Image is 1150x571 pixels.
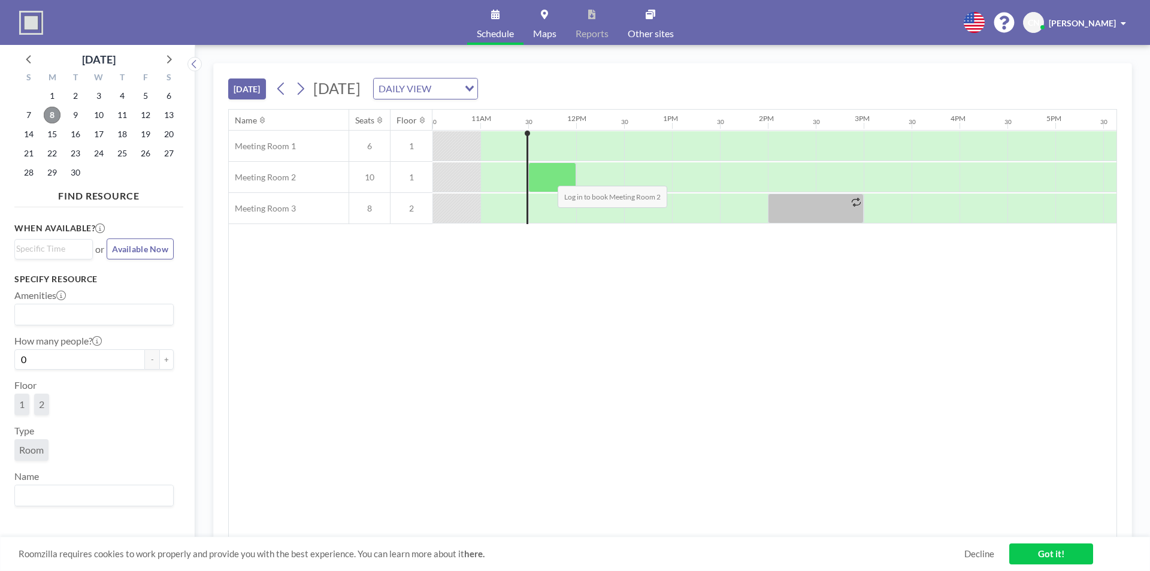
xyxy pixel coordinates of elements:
[16,242,86,255] input: Search for option
[374,78,477,99] div: Search for option
[14,470,39,482] label: Name
[16,488,167,503] input: Search for option
[1046,114,1061,123] div: 5PM
[44,126,60,143] span: Monday, September 15, 2025
[112,244,168,254] span: Available Now
[525,118,532,126] div: 30
[64,71,87,86] div: T
[471,114,491,123] div: 11AM
[759,114,774,123] div: 2PM
[161,87,177,104] span: Saturday, September 6, 2025
[67,164,84,181] span: Tuesday, September 30, 2025
[1028,17,1040,28] span: CN
[137,107,154,123] span: Friday, September 12, 2025
[349,141,390,152] span: 6
[15,485,173,506] div: Search for option
[855,114,870,123] div: 3PM
[349,172,390,183] span: 10
[663,114,678,123] div: 1PM
[44,107,60,123] span: Monday, September 8, 2025
[1049,18,1116,28] span: [PERSON_NAME]
[90,126,107,143] span: Wednesday, September 17, 2025
[114,107,131,123] span: Thursday, September 11, 2025
[813,118,820,126] div: 30
[44,145,60,162] span: Monday, September 22, 2025
[14,289,66,301] label: Amenities
[435,81,458,96] input: Search for option
[107,238,174,259] button: Available Now
[20,164,37,181] span: Sunday, September 28, 2025
[229,141,296,152] span: Meeting Room 1
[951,114,966,123] div: 4PM
[349,203,390,214] span: 8
[19,444,44,456] span: Room
[391,203,432,214] span: 2
[137,87,154,104] span: Friday, September 5, 2025
[14,379,37,391] label: Floor
[19,11,43,35] img: organization-logo
[39,398,44,410] span: 2
[114,87,131,104] span: Thursday, September 4, 2025
[717,118,724,126] div: 30
[17,71,41,86] div: S
[14,425,34,437] label: Type
[229,203,296,214] span: Meeting Room 3
[533,29,556,38] span: Maps
[90,107,107,123] span: Wednesday, September 10, 2025
[229,172,296,183] span: Meeting Room 2
[19,548,964,560] span: Roomzilla requires cookies to work properly and provide you with the best experience. You can lea...
[137,145,154,162] span: Friday, September 26, 2025
[67,87,84,104] span: Tuesday, September 2, 2025
[313,79,361,97] span: [DATE]
[464,548,485,559] a: here.
[391,172,432,183] span: 1
[235,115,257,126] div: Name
[137,126,154,143] span: Friday, September 19, 2025
[87,71,111,86] div: W
[161,145,177,162] span: Saturday, September 27, 2025
[576,29,609,38] span: Reports
[376,81,434,96] span: DAILY VIEW
[145,349,159,370] button: -
[1004,118,1012,126] div: 30
[477,29,514,38] span: Schedule
[41,71,64,86] div: M
[114,145,131,162] span: Thursday, September 25, 2025
[114,126,131,143] span: Thursday, September 18, 2025
[110,71,134,86] div: T
[14,274,174,285] h3: Specify resource
[14,335,102,347] label: How many people?
[628,29,674,38] span: Other sites
[15,240,92,258] div: Search for option
[429,118,437,126] div: 30
[67,126,84,143] span: Tuesday, September 16, 2025
[228,78,266,99] button: [DATE]
[44,164,60,181] span: Monday, September 29, 2025
[134,71,157,86] div: F
[1009,543,1093,564] a: Got it!
[20,107,37,123] span: Sunday, September 7, 2025
[82,51,116,68] div: [DATE]
[15,304,173,325] div: Search for option
[95,243,104,255] span: or
[355,115,374,126] div: Seats
[558,186,667,208] span: Log in to book Meeting Room 2
[44,87,60,104] span: Monday, September 1, 2025
[161,107,177,123] span: Saturday, September 13, 2025
[567,114,586,123] div: 12PM
[157,71,180,86] div: S
[67,107,84,123] span: Tuesday, September 9, 2025
[20,126,37,143] span: Sunday, September 14, 2025
[391,141,432,152] span: 1
[20,145,37,162] span: Sunday, September 21, 2025
[161,126,177,143] span: Saturday, September 20, 2025
[397,115,417,126] div: Floor
[16,307,167,322] input: Search for option
[90,87,107,104] span: Wednesday, September 3, 2025
[159,349,174,370] button: +
[1100,118,1107,126] div: 30
[14,185,183,202] h4: FIND RESOURCE
[90,145,107,162] span: Wednesday, September 24, 2025
[621,118,628,126] div: 30
[19,398,25,410] span: 1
